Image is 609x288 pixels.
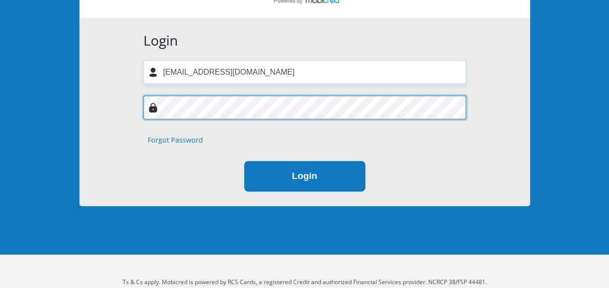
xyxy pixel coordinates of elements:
h3: Login [143,32,466,49]
button: Login [244,161,365,192]
img: user-icon image [148,67,158,77]
img: Image [148,103,158,112]
a: Forgot Password [148,135,203,145]
input: Username [143,60,466,84]
p: Ts & Cs apply. Mobicred is powered by RCS Cards, a registered Credit and authorized Financial Ser... [36,278,574,287]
